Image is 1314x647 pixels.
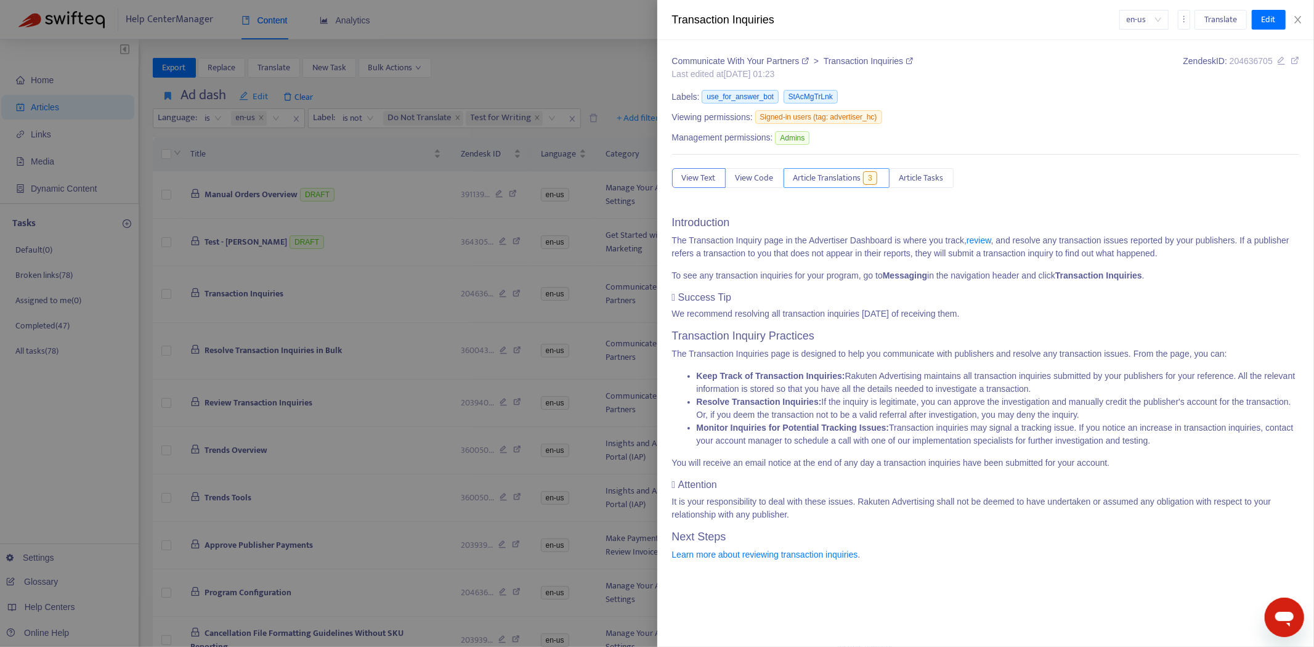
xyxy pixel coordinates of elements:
[697,370,1300,396] li: Rakuten Advertising maintains all transaction inquiries submitted by your publishers for your ref...
[672,457,1300,470] p: You will receive an email notice at the end of any day a transaction inquiries have been submitte...
[1183,55,1299,81] div: Zendesk ID:
[682,171,716,185] span: View Text
[672,91,700,104] span: Labels:
[1252,10,1286,30] button: Edit
[736,171,774,185] span: View Code
[967,235,991,245] a: review
[1265,598,1304,637] iframe: Button to launch messaging window
[672,68,914,81] div: Last edited at [DATE] 01:23
[672,307,1300,320] p: We recommend resolving all transaction inquiries [DATE] of receiving them.
[672,531,1300,544] h3: Next Steps
[1127,10,1161,29] span: en-us
[1289,14,1307,26] button: Close
[793,171,861,185] span: Article Translations
[1180,15,1188,23] span: more
[697,371,845,381] strong: Keep Track of Transaction Inquiries:
[899,171,944,185] span: Article Tasks
[890,168,954,188] button: Article Tasks
[784,90,838,104] span: StAcMgTrLnk
[672,12,1119,28] div: Transaction Inquiries
[784,168,890,188] button: Article Translations3
[697,421,1300,447] li: Transaction inquiries may signal a tracking issue. If you notice an increase in transaction inqui...
[672,131,773,144] span: Management permissions:
[672,291,1300,303] h4: Success Tip
[697,423,890,433] strong: Monitor Inquiries for Potential Tracking Issues:
[672,330,1300,343] h3: Transaction Inquiry Practices
[1204,13,1237,26] span: Translate
[672,269,1300,282] p: To see any transaction inquiries for your program, go to in the navigation header and click .
[672,479,1300,490] h4: Attention
[775,131,809,145] span: Admins
[755,110,882,124] span: Signed-in users (tag: advertiser_hc)
[883,271,927,280] strong: Messaging
[672,548,1300,561] p: .
[1293,15,1303,25] span: close
[702,90,779,104] span: use_for_answer_bot
[672,168,726,188] button: View Text
[672,550,858,560] a: Learn more about reviewing transaction inquiries
[824,56,913,66] a: Transaction Inquiries
[672,216,1300,230] h3: Introduction
[697,396,1300,421] li: If the inquiry is legitimate, you can approve the investigation and manually credit the publisher...
[863,171,877,185] span: 3
[672,348,1300,360] p: The Transaction Inquiries page is designed to help you communicate with publishers and resolve an...
[672,495,1300,521] p: It is your responsibility to deal with these issues. Rakuten Advertising shall not be deemed to h...
[1178,10,1190,30] button: more
[1262,13,1276,26] span: Edit
[1194,10,1247,30] button: Translate
[1230,56,1273,66] span: 204636705
[672,56,812,66] a: Communicate With Your Partners
[672,55,914,68] div: >
[672,234,1300,260] p: The Transaction Inquiry page in the Advertiser Dashboard is where you track, , and resolve any tr...
[697,397,822,407] strong: Resolve Transaction Inquiries:
[1055,271,1142,280] strong: Transaction Inquiries
[672,111,753,124] span: Viewing permissions:
[726,168,784,188] button: View Code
